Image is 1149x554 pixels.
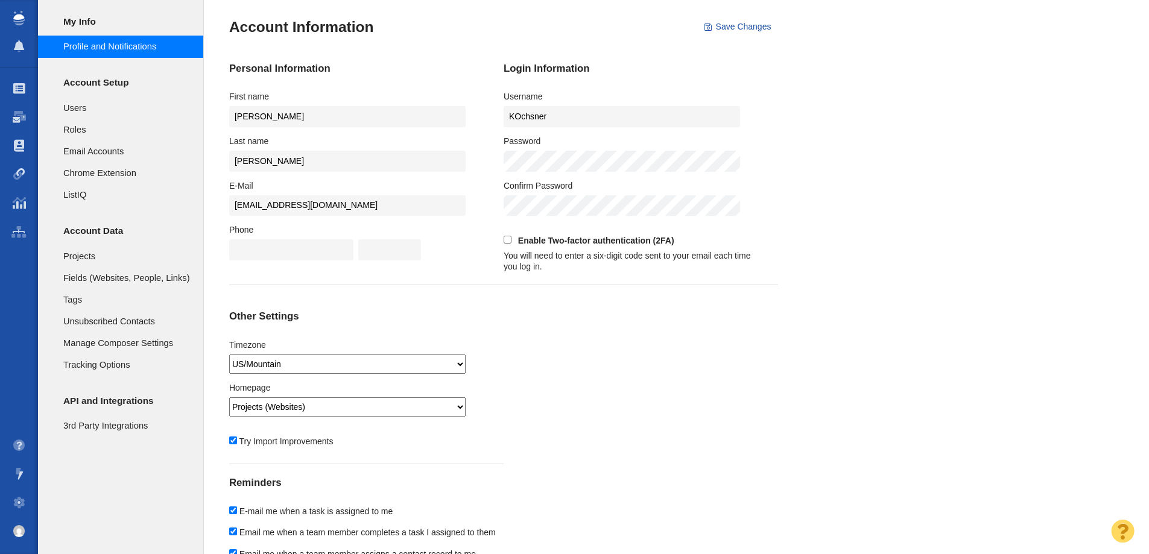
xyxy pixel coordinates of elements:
[63,250,190,263] span: Projects
[518,236,674,245] strong: Enable Two-factor authentication (2FA)
[229,180,253,191] label: E-Mail
[63,145,190,158] span: Email Accounts
[504,136,540,146] label: Password
[229,224,253,235] label: Phone
[229,436,237,444] input: Try Import Improvements
[63,315,190,328] span: Unsubscribed Contacts
[63,336,190,350] span: Manage Composer Settings
[504,63,753,75] h4: Login Information
[229,477,592,489] h4: Reminders
[13,11,24,25] img: buzzstream_logo_iconsimple.png
[504,180,572,191] label: Confirm Password
[13,525,25,537] img: c9363fb76f5993e53bff3b340d5c230a
[229,382,271,393] label: Homepage
[63,188,190,201] span: ListIQ
[229,527,237,535] input: Email me when a team member completes a task I assigned to them
[63,271,190,285] span: Fields (Websites, People, Links)
[229,339,266,350] label: Timezone
[229,63,478,75] h4: Personal Information
[504,251,751,271] span: You will need to enter a six-digit code sent to your email each time you log in.
[504,91,543,102] label: Username
[63,123,190,136] span: Roles
[229,506,237,514] input: E-mail me when a task is assigned to me
[63,293,190,306] span: Tags
[697,17,778,37] button: Save Changes
[239,527,496,537] span: Email me when a team member completes a task I assigned to them
[63,358,190,371] span: Tracking Options
[63,101,190,115] span: Users
[229,18,374,36] h3: Account Information
[63,40,190,53] span: Profile and Notifications
[63,419,190,432] span: 3rd Party Integrations
[229,136,268,146] label: Last name
[229,310,478,323] h4: Other Settings
[229,91,269,102] label: First name
[239,436,334,446] span: Try Import Improvements
[63,166,190,180] span: Chrome Extension
[504,236,511,244] input: Enable Two-factor authentication (2FA)
[239,506,393,516] span: E-mail me when a task is assigned to me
